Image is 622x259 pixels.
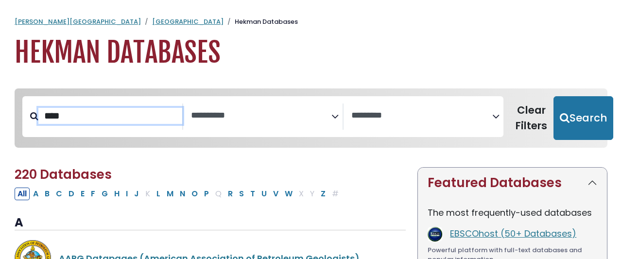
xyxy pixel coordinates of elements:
nav: Search filters [15,88,607,148]
button: Filter Results A [30,188,41,200]
p: The most frequently-used databases [428,206,597,219]
input: Search database by title or keyword [38,108,182,124]
a: [GEOGRAPHIC_DATA] [152,17,224,26]
button: Filter Results E [78,188,87,200]
textarea: Search [351,111,492,121]
button: Filter Results F [88,188,98,200]
button: Filter Results N [177,188,188,200]
button: Filter Results G [99,188,111,200]
button: Filter Results S [236,188,247,200]
button: Filter Results H [111,188,122,200]
button: Filter Results Z [318,188,328,200]
button: Submit for Search Results [553,96,613,140]
button: Filter Results T [247,188,258,200]
button: All [15,188,30,200]
button: Filter Results W [282,188,295,200]
button: Filter Results L [154,188,163,200]
textarea: Search [191,111,332,121]
button: Filter Results P [201,188,212,200]
button: Filter Results J [131,188,142,200]
a: [PERSON_NAME][GEOGRAPHIC_DATA] [15,17,141,26]
button: Filter Results M [164,188,176,200]
button: Filter Results B [42,188,52,200]
button: Featured Databases [418,168,607,198]
button: Filter Results C [53,188,65,200]
nav: breadcrumb [15,17,607,27]
button: Filter Results R [225,188,236,200]
button: Filter Results V [270,188,281,200]
h3: A [15,216,406,230]
button: Filter Results O [189,188,201,200]
button: Filter Results D [66,188,77,200]
div: Alpha-list to filter by first letter of database name [15,187,343,199]
button: Clear Filters [509,96,553,140]
button: Filter Results I [123,188,131,200]
li: Hekman Databases [224,17,298,27]
h1: Hekman Databases [15,36,607,69]
button: Filter Results U [259,188,270,200]
span: 220 Databases [15,166,112,183]
a: EBSCOhost (50+ Databases) [450,227,576,240]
